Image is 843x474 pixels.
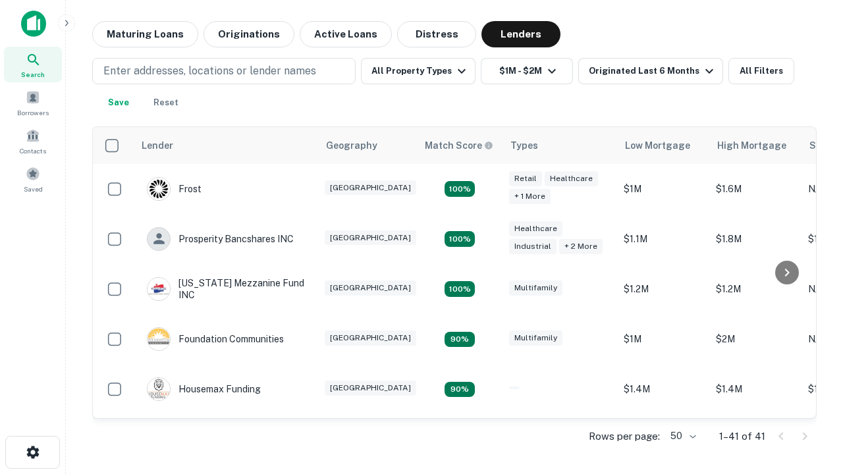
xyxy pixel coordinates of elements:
[625,138,690,153] div: Low Mortgage
[445,382,475,398] div: Matching Properties: 4, hasApolloMatch: undefined
[509,239,557,254] div: Industrial
[147,377,261,401] div: Housemax Funding
[578,58,723,84] button: Originated Last 6 Months
[325,381,416,396] div: [GEOGRAPHIC_DATA]
[417,127,503,164] th: Capitalize uses an advanced AI algorithm to match your search with the best lender. The match sco...
[325,280,416,296] div: [GEOGRAPHIC_DATA]
[425,138,491,153] h6: Match Score
[617,264,709,314] td: $1.2M
[148,378,170,400] img: picture
[4,161,62,197] a: Saved
[777,327,843,390] iframe: Chat Widget
[325,230,416,246] div: [GEOGRAPHIC_DATA]
[97,90,140,116] button: Save your search to get updates of matches that match your search criteria.
[617,414,709,464] td: $1.4M
[617,127,709,164] th: Low Mortgage
[145,90,187,116] button: Reset
[134,127,318,164] th: Lender
[728,58,794,84] button: All Filters
[665,427,698,446] div: 50
[147,277,305,301] div: [US_STATE] Mezzanine Fund INC
[20,145,46,156] span: Contacts
[445,231,475,247] div: Matching Properties: 8, hasApolloMatch: undefined
[4,85,62,120] a: Borrowers
[709,164,802,214] td: $1.6M
[509,221,562,236] div: Healthcare
[509,330,562,346] div: Multifamily
[719,429,765,444] p: 1–41 of 41
[709,414,802,464] td: $1.6M
[509,171,542,186] div: Retail
[92,58,356,84] button: Enter addresses, locations or lender names
[361,58,476,84] button: All Property Types
[300,21,392,47] button: Active Loans
[103,63,316,79] p: Enter addresses, locations or lender names
[509,280,562,296] div: Multifamily
[510,138,538,153] div: Types
[147,227,294,251] div: Prosperity Bancshares INC
[204,21,294,47] button: Originations
[481,58,573,84] button: $1M - $2M
[147,327,284,351] div: Foundation Communities
[445,281,475,297] div: Matching Properties: 5, hasApolloMatch: undefined
[147,177,202,201] div: Frost
[397,21,476,47] button: Distress
[481,21,560,47] button: Lenders
[709,364,802,414] td: $1.4M
[326,138,377,153] div: Geography
[445,181,475,197] div: Matching Properties: 5, hasApolloMatch: undefined
[24,184,43,194] span: Saved
[425,138,493,153] div: Capitalize uses an advanced AI algorithm to match your search with the best lender. The match sco...
[617,214,709,264] td: $1.1M
[709,214,802,264] td: $1.8M
[717,138,786,153] div: High Mortgage
[709,264,802,314] td: $1.2M
[325,330,416,346] div: [GEOGRAPHIC_DATA]
[318,127,417,164] th: Geography
[589,63,717,79] div: Originated Last 6 Months
[21,11,46,37] img: capitalize-icon.png
[92,21,198,47] button: Maturing Loans
[142,138,173,153] div: Lender
[617,314,709,364] td: $1M
[559,239,603,254] div: + 2 more
[4,123,62,159] a: Contacts
[509,189,551,204] div: + 1 more
[545,171,598,186] div: Healthcare
[709,127,802,164] th: High Mortgage
[4,47,62,82] a: Search
[617,164,709,214] td: $1M
[445,332,475,348] div: Matching Properties: 4, hasApolloMatch: undefined
[325,180,416,196] div: [GEOGRAPHIC_DATA]
[148,178,170,200] img: picture
[17,107,49,118] span: Borrowers
[617,364,709,414] td: $1.4M
[589,429,660,444] p: Rows per page:
[21,69,45,80] span: Search
[148,328,170,350] img: picture
[709,314,802,364] td: $2M
[148,278,170,300] img: picture
[503,127,617,164] th: Types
